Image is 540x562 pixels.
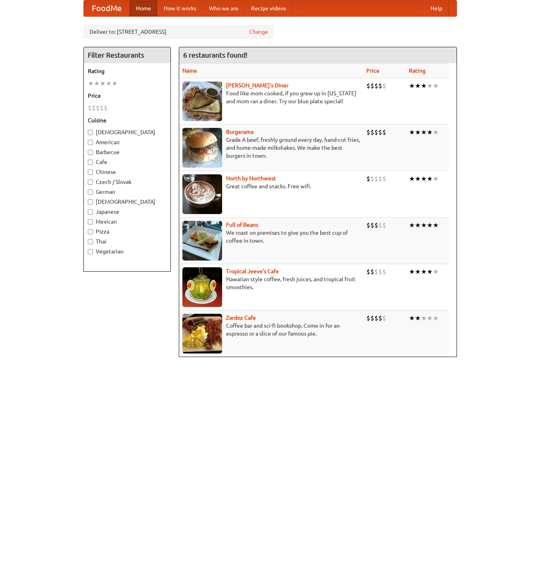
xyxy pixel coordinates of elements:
[366,174,370,183] li: $
[409,221,415,230] li: ★
[249,28,268,36] a: Change
[421,314,427,323] li: ★
[88,138,166,146] label: American
[88,148,166,156] label: Barbecue
[427,128,433,137] li: ★
[427,81,433,90] li: ★
[94,79,100,88] li: ★
[226,129,254,135] b: Burgerama
[427,221,433,230] li: ★
[88,189,93,195] input: German
[88,79,94,88] li: ★
[88,228,166,236] label: Pizza
[226,82,288,89] a: [PERSON_NAME]'s Diner
[88,198,166,206] label: [DEMOGRAPHIC_DATA]
[106,79,112,88] li: ★
[88,67,166,75] h5: Rating
[427,174,433,183] li: ★
[366,221,370,230] li: $
[382,174,386,183] li: $
[182,275,360,291] p: Hawaiian style coffee, fresh juices, and tropical fruit smoothies.
[182,68,197,74] a: Name
[366,81,370,90] li: $
[415,81,421,90] li: ★
[374,128,378,137] li: $
[100,79,106,88] li: ★
[96,104,100,112] li: $
[378,221,382,230] li: $
[88,180,93,185] input: Czech / Slovak
[226,315,256,321] a: Zardoz Cafe
[421,221,427,230] li: ★
[382,267,386,276] li: $
[370,267,374,276] li: $
[88,130,93,135] input: [DEMOGRAPHIC_DATA]
[88,116,166,124] h5: Cuisine
[433,174,439,183] li: ★
[203,0,245,16] a: Who we are
[88,104,92,112] li: $
[370,314,374,323] li: $
[88,188,166,196] label: German
[382,81,386,90] li: $
[182,81,222,121] img: sallys.jpg
[374,267,378,276] li: $
[245,0,292,16] a: Recipe videos
[88,160,93,165] input: Cafe
[182,128,222,168] img: burgerama.jpg
[88,178,166,186] label: Czech / Slovak
[88,150,93,155] input: Barbecue
[100,104,104,112] li: $
[88,158,166,166] label: Cafe
[88,229,93,234] input: Pizza
[84,47,170,63] h4: Filter Restaurants
[409,81,415,90] li: ★
[88,218,166,226] label: Mexican
[415,128,421,137] li: ★
[382,221,386,230] li: $
[182,89,360,105] p: Food like mom cooked, if you grew up in [US_STATE] and mom ran a diner. Try our blue plate special!
[409,174,415,183] li: ★
[88,239,93,244] input: Thai
[104,104,108,112] li: $
[88,247,166,255] label: Vegetarian
[433,221,439,230] li: ★
[424,0,449,16] a: Help
[83,25,274,39] div: Deliver to: [STREET_ADDRESS]
[433,128,439,137] li: ★
[433,314,439,323] li: ★
[226,268,279,274] a: Tropical Jeeve's Cafe
[427,267,433,276] li: ★
[92,104,96,112] li: $
[84,0,130,16] a: FoodMe
[88,140,93,145] input: American
[415,314,421,323] li: ★
[370,128,374,137] li: $
[370,81,374,90] li: $
[182,136,360,160] p: Grade A beef, freshly ground every day, hand-cut fries, and home-made milkshakes. We make the bes...
[370,221,374,230] li: $
[378,81,382,90] li: $
[374,221,378,230] li: $
[130,0,157,16] a: Home
[366,267,370,276] li: $
[421,174,427,183] li: ★
[378,314,382,323] li: $
[382,128,386,137] li: $
[433,267,439,276] li: ★
[409,314,415,323] li: ★
[88,208,166,216] label: Japanese
[415,174,421,183] li: ★
[157,0,203,16] a: How it works
[88,168,166,176] label: Chinese
[415,221,421,230] li: ★
[183,51,248,59] ng-pluralize: 6 restaurants found!
[182,174,222,214] img: north.jpg
[226,175,276,182] a: North by Northwest
[374,81,378,90] li: $
[182,221,222,261] img: beans.jpg
[226,222,258,228] a: Full of Beans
